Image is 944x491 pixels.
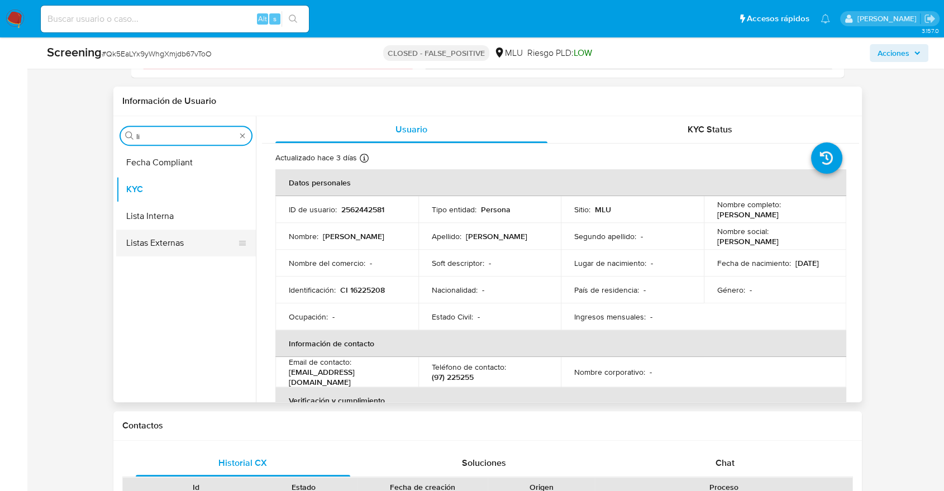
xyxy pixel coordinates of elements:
[432,372,474,382] p: (97) 225255
[574,258,646,268] p: Lugar de nacimiento :
[122,96,216,107] h1: Información de Usuario
[466,231,527,241] p: [PERSON_NAME]
[275,152,357,163] p: Actualizado hace 3 días
[432,258,484,268] p: Soft descriptor :
[395,123,427,136] span: Usuario
[323,231,384,241] p: [PERSON_NAME]
[432,362,506,372] p: Teléfono de contacto :
[116,176,256,203] button: KYC
[332,312,335,322] p: -
[717,236,779,246] p: [PERSON_NAME]
[289,367,401,387] p: [EMAIL_ADDRESS][DOMAIN_NAME]
[370,258,372,268] p: -
[432,285,478,295] p: Nacionalidad :
[574,285,639,295] p: País de residencia :
[258,13,267,24] span: Alt
[527,47,592,59] span: Riesgo PLD:
[116,203,256,230] button: Lista Interna
[432,204,476,214] p: Tipo entidad :
[821,14,830,23] a: Notificaciones
[289,204,337,214] p: ID de usuario :
[116,149,256,176] button: Fecha Compliant
[273,13,276,24] span: s
[747,13,809,25] span: Accesos rápidos
[595,204,611,214] p: MLU
[432,312,473,322] p: Estado Civil :
[716,456,735,469] span: Chat
[289,231,318,241] p: Nombre :
[717,209,779,220] p: [PERSON_NAME]
[482,285,484,295] p: -
[717,258,791,268] p: Fecha de nacimiento :
[136,131,236,141] input: Buscar
[795,258,819,268] p: [DATE]
[275,387,846,414] th: Verificación y cumplimiento
[102,48,212,59] span: # Qk5EaLYx9yWhgXmjdb67vToO
[650,312,652,322] p: -
[289,312,328,322] p: Ocupación :
[432,231,461,241] p: Apellido :
[574,312,646,322] p: Ingresos mensuales :
[650,367,652,377] p: -
[289,285,336,295] p: Identificación :
[857,13,920,24] p: juan.tosini@mercadolibre.com
[41,12,309,26] input: Buscar usuario o caso...
[924,13,936,25] a: Salir
[275,169,846,196] th: Datos personales
[494,47,523,59] div: MLU
[282,11,304,27] button: search-icon
[921,26,938,35] span: 3.157.0
[122,420,853,431] h1: Contactos
[574,367,645,377] p: Nombre corporativo :
[275,330,846,357] th: Información de contacto
[750,285,752,295] p: -
[688,123,732,136] span: KYC Status
[289,258,365,268] p: Nombre del comercio :
[717,285,745,295] p: Género :
[574,231,636,241] p: Segundo apellido :
[478,312,480,322] p: -
[116,230,247,256] button: Listas Externas
[717,226,769,236] p: Nombre social :
[574,46,592,59] span: LOW
[289,357,351,367] p: Email de contacto :
[717,199,781,209] p: Nombre completo :
[481,204,511,214] p: Persona
[574,204,590,214] p: Sitio :
[643,285,646,295] p: -
[340,285,385,295] p: CI 16225208
[125,131,134,140] button: Buscar
[878,44,909,62] span: Acciones
[218,456,267,469] span: Historial CX
[462,456,506,469] span: Soluciones
[489,258,491,268] p: -
[641,231,643,241] p: -
[47,43,102,61] b: Screening
[383,45,489,61] p: CLOSED - FALSE_POSITIVE
[238,131,247,140] button: Borrar
[341,204,384,214] p: 2562442581
[651,258,653,268] p: -
[870,44,928,62] button: Acciones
